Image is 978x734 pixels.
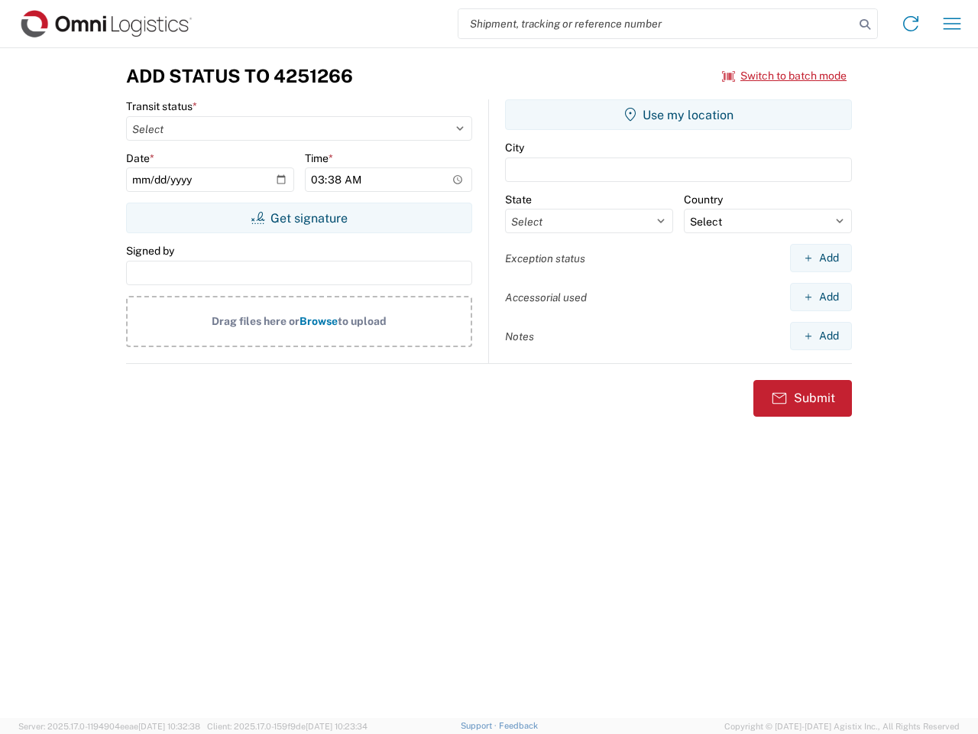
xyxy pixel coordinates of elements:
[499,721,538,730] a: Feedback
[724,719,960,733] span: Copyright © [DATE]-[DATE] Agistix Inc., All Rights Reserved
[790,322,852,350] button: Add
[126,151,154,165] label: Date
[207,722,368,731] span: Client: 2025.17.0-159f9de
[790,244,852,272] button: Add
[505,193,532,206] label: State
[126,244,174,258] label: Signed by
[505,291,587,304] label: Accessorial used
[684,193,723,206] label: Country
[461,721,499,730] a: Support
[753,380,852,417] button: Submit
[138,722,200,731] span: [DATE] 10:32:38
[306,722,368,731] span: [DATE] 10:23:34
[722,63,847,89] button: Switch to batch mode
[305,151,333,165] label: Time
[126,99,197,113] label: Transit status
[458,9,854,38] input: Shipment, tracking or reference number
[338,315,387,327] span: to upload
[505,99,852,130] button: Use my location
[300,315,338,327] span: Browse
[790,283,852,311] button: Add
[126,203,472,233] button: Get signature
[505,252,585,265] label: Exception status
[505,141,524,154] label: City
[18,722,200,731] span: Server: 2025.17.0-1194904eeae
[505,330,534,343] label: Notes
[212,315,300,327] span: Drag files here or
[126,65,353,87] h3: Add Status to 4251266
